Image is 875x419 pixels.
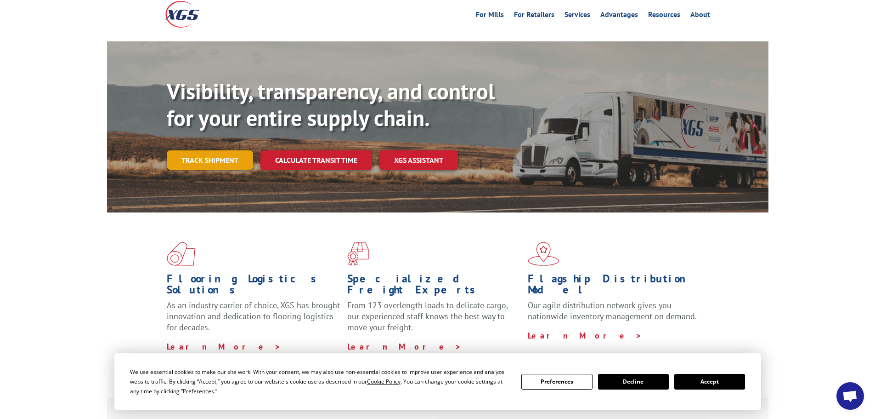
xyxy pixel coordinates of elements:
a: Learn More > [167,341,281,352]
a: Advantages [600,11,638,21]
span: Preferences [183,387,214,395]
a: Learn More > [528,330,642,341]
a: Calculate transit time [260,150,372,170]
img: xgs-icon-total-supply-chain-intelligence-red [167,242,195,266]
h1: Flagship Distribution Model [528,273,701,300]
p: From 123 overlength loads to delicate cargo, our experienced staff knows the best way to move you... [347,300,521,341]
h1: Specialized Freight Experts [347,273,521,300]
a: Learn More > [347,341,462,352]
a: Open chat [836,382,864,410]
button: Preferences [521,374,592,390]
div: Cookie Consent Prompt [114,353,761,410]
a: For Mills [476,11,504,21]
a: Services [565,11,590,21]
button: Decline [598,374,669,390]
img: xgs-icon-flagship-distribution-model-red [528,242,559,266]
div: We use essential cookies to make our site work. With your consent, we may also use non-essential ... [130,367,510,396]
span: As an industry carrier of choice, XGS has brought innovation and dedication to flooring logistics... [167,300,340,333]
h1: Flooring Logistics Solutions [167,273,340,300]
img: xgs-icon-focused-on-flooring-red [347,242,369,266]
a: For Retailers [514,11,554,21]
span: Our agile distribution network gives you nationwide inventory management on demand. [528,300,697,321]
span: Cookie Policy [367,378,401,385]
a: Resources [648,11,680,21]
b: Visibility, transparency, and control for your entire supply chain. [167,77,495,132]
a: XGS ASSISTANT [379,150,458,170]
a: Track shipment [167,150,253,170]
a: About [690,11,710,21]
button: Accept [674,374,745,390]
